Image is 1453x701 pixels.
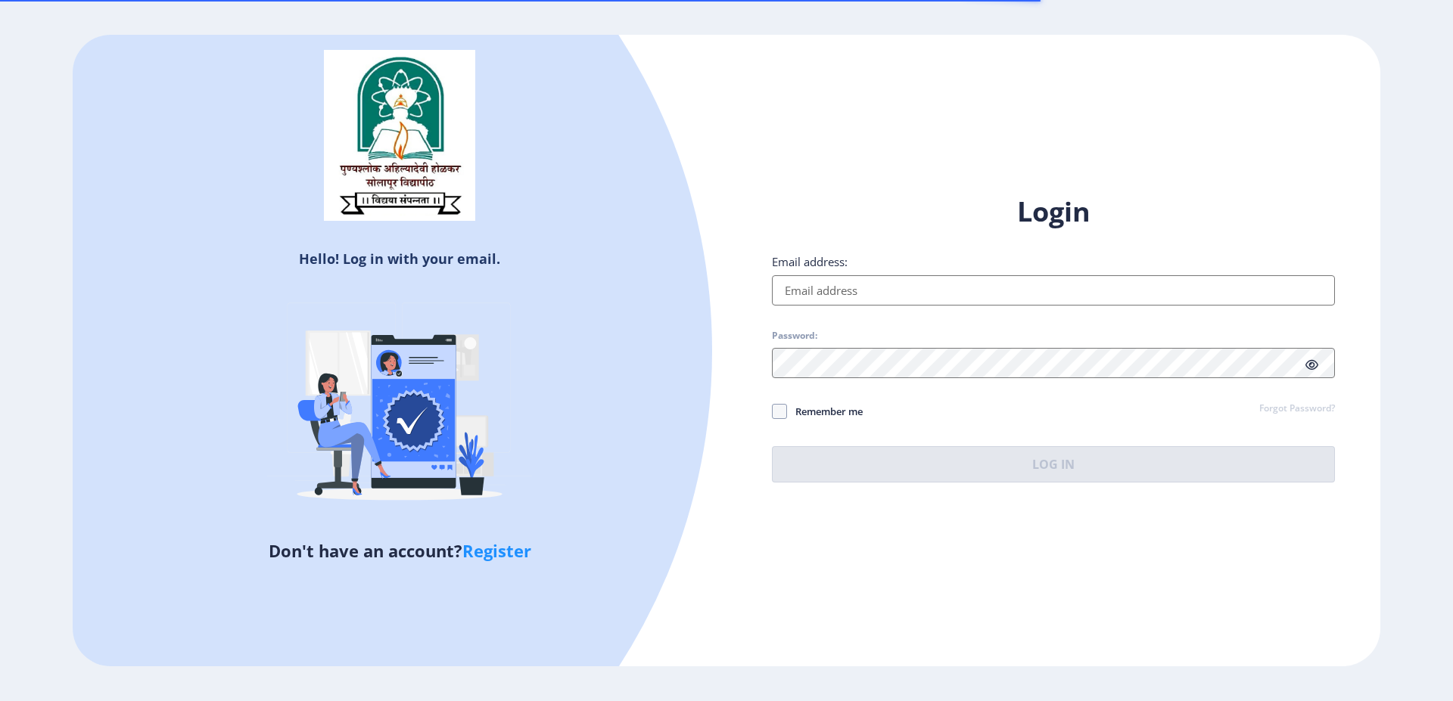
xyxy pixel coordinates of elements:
a: Register [462,539,531,562]
span: Remember me [787,402,863,420]
a: Forgot Password? [1259,402,1335,416]
h5: Don't have an account? [84,538,715,563]
label: Email address: [772,254,848,269]
img: Verified-rafiki.svg [267,274,532,538]
input: Email address [772,275,1335,306]
button: Log In [772,446,1335,482]
label: Password: [772,330,817,342]
img: sulogo.png [324,50,475,221]
h1: Login [772,194,1335,230]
